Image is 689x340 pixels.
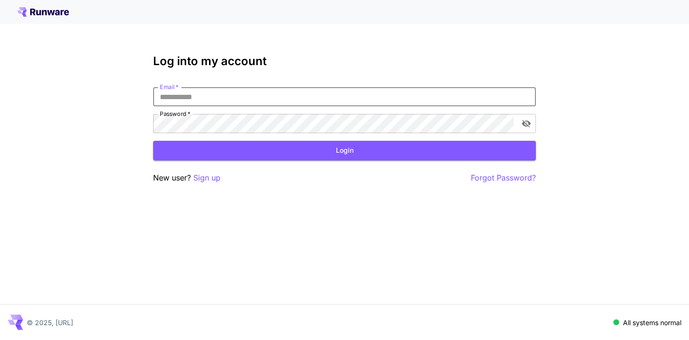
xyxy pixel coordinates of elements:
[623,317,681,328] p: All systems normal
[471,172,536,184] button: Forgot Password?
[27,317,73,328] p: © 2025, [URL]
[518,115,535,132] button: toggle password visibility
[153,172,221,184] p: New user?
[153,55,536,68] h3: Log into my account
[160,110,190,118] label: Password
[193,172,221,184] button: Sign up
[153,141,536,160] button: Login
[160,83,178,91] label: Email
